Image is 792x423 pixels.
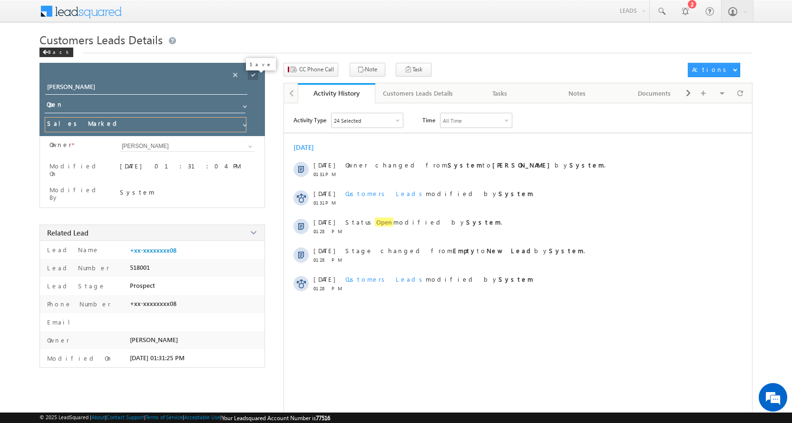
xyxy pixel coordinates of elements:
[120,141,255,152] input: Type to Search
[45,98,245,113] input: Status
[45,264,109,272] label: Lead Number
[49,162,108,177] label: Modified On
[47,228,88,237] span: Related Lead
[39,414,330,422] span: © 2025 LeadSquared | | | | |
[396,63,431,77] button: Task
[499,189,533,197] strong: System
[156,5,179,28] div: Minimize live chat window
[443,118,462,124] div: All Time
[313,228,342,234] span: 01:28 PM
[539,83,616,103] a: Notes
[383,88,453,99] div: Customers Leads Details
[107,414,144,420] a: Contact Support
[39,48,73,57] div: Back
[49,50,160,62] div: Chat with us now
[345,217,502,226] span: Status modified by .
[130,336,178,344] span: [PERSON_NAME]
[345,189,533,197] span: modified by
[345,275,533,283] span: modified by
[313,257,342,263] span: 01:28 PM
[120,188,255,196] div: System
[146,414,183,420] a: Terms of Service
[688,63,740,77] button: Actions
[313,189,335,197] span: [DATE]
[238,99,250,109] a: Show All Items
[549,246,584,255] strong: System
[616,83,694,103] a: Documents
[448,161,482,169] strong: System
[569,161,604,169] strong: System
[45,282,106,290] label: Lead Stage
[12,88,174,285] textarea: Type your message and hit 'Enter'
[45,117,246,132] input: Stage
[238,118,250,128] a: Show All Items
[334,118,361,124] div: 24 Selected
[45,336,69,344] label: Owner
[350,63,385,77] button: Note
[499,275,533,283] strong: System
[492,161,555,169] strong: [PERSON_NAME]
[45,81,247,95] input: Opportunity Name Opportunity Name
[130,264,150,271] span: 518001
[313,218,335,226] span: [DATE]
[222,414,330,422] span: Your Leadsquared Account Number is
[298,83,375,103] a: Activity History
[469,88,530,99] div: Tasks
[243,142,255,151] a: Show All Items
[16,50,40,62] img: d_60004797649_company_0_60004797649
[45,300,111,308] label: Phone Number
[313,161,335,169] span: [DATE]
[487,246,534,255] strong: New Lead
[293,143,324,152] div: [DATE]
[313,200,342,206] span: 01:31 PM
[305,89,368,98] div: Activity History
[45,318,78,326] label: Email
[184,414,220,420] a: Acceptable Use
[453,246,477,255] strong: Empty
[345,161,606,169] span: Owner changed from to by .
[547,88,608,99] div: Notes
[130,246,176,254] a: +xx-xxxxxxxx08
[49,186,108,201] label: Modified By
[130,282,155,289] span: Prospect
[624,88,685,99] div: Documents
[49,141,72,148] label: Owner
[45,354,113,362] label: Modified On
[91,414,105,420] a: About
[250,61,272,68] p: Save
[692,65,730,74] div: Actions
[45,246,99,254] label: Lead Name
[375,83,461,103] a: Customers Leads Details
[313,285,342,291] span: 01:28 PM
[316,414,330,422] span: 77516
[39,32,163,47] span: Customers Leads Details
[313,246,335,255] span: [DATE]
[375,217,393,226] span: Open
[345,189,426,197] span: Customers Leads
[313,275,335,283] span: [DATE]
[293,113,326,127] span: Activity Type
[130,354,185,362] span: [DATE] 01:31:25 PM
[345,275,426,283] span: Customers Leads
[461,83,539,103] a: Tasks
[284,63,338,77] button: CC Phone Call
[299,65,334,74] span: CC Phone Call
[422,113,435,127] span: Time
[332,113,403,128] div: Owner Changed,Status Changed,Stage Changed,Source Changed,Notes & 19 more..
[130,300,176,307] span: +xx-xxxxxxxx08
[345,246,585,255] span: Stage changed from to by .
[120,162,255,175] div: [DATE] 01:31:04 PM
[313,171,342,177] span: 01:31 PM
[466,218,501,226] strong: System
[129,293,173,306] em: Start Chat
